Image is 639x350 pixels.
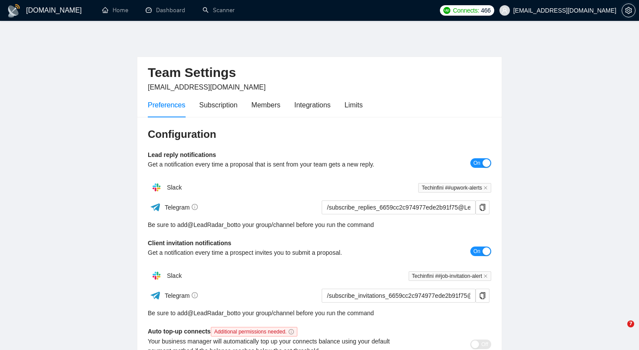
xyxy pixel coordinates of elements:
[150,290,161,301] img: ww3wtPAAAAAElFTkSuQmCC
[251,100,280,110] div: Members
[192,292,198,298] span: info-circle
[409,271,491,281] span: Techinfini ##job-invitation-alert
[473,158,480,168] span: On
[148,83,266,91] span: [EMAIL_ADDRESS][DOMAIN_NAME]
[289,329,294,334] span: info-circle
[192,204,198,210] span: info-circle
[211,327,298,337] span: Additional permissions needed.
[148,127,491,141] h3: Configuration
[476,289,489,303] button: copy
[148,151,216,158] b: Lead reply notifications
[476,200,489,214] button: copy
[148,267,165,284] img: hpQkSZIkSZIkSZIkSZIkSZIkSZIkSZIkSZIkSZIkSZIkSZIkSZIkSZIkSZIkSZIkSZIkSZIkSZIkSZIkSZIkSZIkSZIkSZIkS...
[7,4,21,18] img: logo
[150,202,161,213] img: ww3wtPAAAAAElFTkSuQmCC
[165,292,198,299] span: Telegram
[481,340,488,349] span: Off
[345,100,363,110] div: Limits
[203,7,235,14] a: searchScanner
[476,292,489,299] span: copy
[418,183,491,193] span: Techinfini ##upwork-alerts
[622,7,636,14] a: setting
[622,3,636,17] button: setting
[476,204,489,211] span: copy
[187,220,236,230] a: @LeadRadar_bot
[102,7,128,14] a: homeHome
[148,328,301,335] b: Auto top-up connects
[167,272,182,279] span: Slack
[148,179,165,196] img: hpQkSZIkSZIkSZIkSZIkSZIkSZIkSZIkSZIkSZIkSZIkSZIkSZIkSZIkSZIkSZIkSZIkSZIkSZIkSZIkSZIkSZIkSZIkSZIkS...
[148,100,185,110] div: Preferences
[148,240,231,247] b: Client invitation notifications
[502,7,508,13] span: user
[473,247,480,256] span: On
[148,248,406,257] div: Get a notification every time a prospect invites you to submit a proposal.
[483,274,488,278] span: close
[167,184,182,191] span: Slack
[609,320,630,341] iframe: Intercom live chat
[165,204,198,211] span: Telegram
[148,160,406,169] div: Get a notification every time a proposal that is sent from your team gets a new reply.
[622,7,635,14] span: setting
[148,308,491,318] div: Be sure to add to your group/channel before you run the command
[443,7,450,14] img: upwork-logo.png
[146,7,185,14] a: dashboardDashboard
[453,6,479,15] span: Connects:
[483,186,488,190] span: close
[481,6,490,15] span: 466
[199,100,237,110] div: Subscription
[294,100,331,110] div: Integrations
[148,220,491,230] div: Be sure to add to your group/channel before you run the command
[187,308,236,318] a: @LeadRadar_bot
[148,64,491,82] h2: Team Settings
[627,320,634,327] span: 7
